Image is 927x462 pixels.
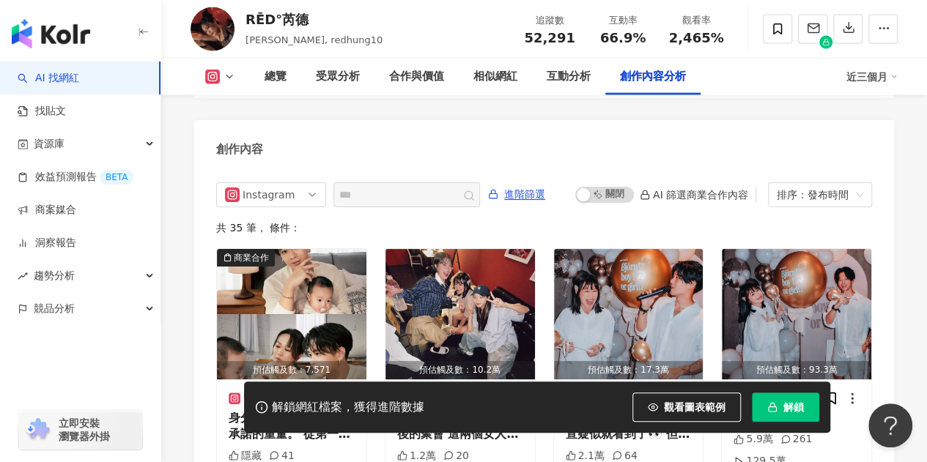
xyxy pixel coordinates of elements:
span: rise [18,271,28,281]
div: 5.9萬 [734,432,772,447]
span: 進階篩選 [504,183,545,206]
div: 近三個月 [846,65,898,89]
img: chrome extension [23,418,52,441]
div: 商業合作 [234,250,269,265]
div: 總覽 [265,68,287,86]
div: 排序：發布時間 [777,183,850,206]
div: 預估觸及數：17.3萬 [554,361,703,379]
div: 合作與價值 [389,68,444,86]
div: 互動分析 [547,68,591,86]
img: post-image [722,249,871,379]
div: 解鎖網紅檔案，獲得進階數據 [272,400,424,415]
span: [PERSON_NAME], redhung10 [245,34,383,45]
button: 觀看圖表範例 [632,392,741,422]
div: 共 35 筆 ， 條件： [216,222,872,234]
a: 洞察報告 [18,236,76,250]
span: 52,291 [524,30,575,45]
a: chrome extension立即安裝 瀏覽器外掛 [19,410,142,450]
button: 預估觸及數：10.2萬 [385,249,535,379]
div: 預估觸及數：7,571 [217,361,366,379]
div: 預估觸及數：10.2萬 [385,361,535,379]
span: 資源庫 [34,127,64,160]
span: 趨勢分析 [34,259,75,292]
span: 觀看圖表範例 [664,401,725,413]
div: 互動率 [595,13,651,28]
div: 創作內容 [216,141,263,157]
button: 預估觸及數：93.3萬 [722,249,871,379]
button: 商業合作預估觸及數：7,571 [217,249,366,379]
img: post-image [385,249,535,379]
div: RĒD°芮德 [245,10,383,29]
img: KOL Avatar [191,7,234,51]
div: AI 篩選商業合作內容 [640,189,748,201]
span: 2,465% [669,31,724,45]
div: Instagram [243,183,290,206]
a: 商案媒合 [18,203,76,217]
span: 66.9% [600,31,646,45]
div: 觀看率 [668,13,724,28]
button: 預估觸及數：17.3萬 [554,249,703,379]
img: post-image [554,249,703,379]
a: searchAI 找網紅 [18,71,79,86]
div: 261 [780,432,813,447]
div: 追蹤數 [522,13,577,28]
button: 進階篩選 [487,182,546,206]
a: 找貼文 [18,104,66,119]
img: logo [12,19,90,48]
span: 解鎖 [783,401,804,413]
div: 預估觸及數：93.3萬 [722,361,871,379]
img: post-image [217,249,366,379]
div: 創作內容分析 [620,68,686,86]
span: 競品分析 [34,292,75,325]
button: 解鎖 [752,392,819,422]
div: 受眾分析 [316,68,360,86]
a: 效益預測報告BETA [18,170,133,185]
span: 立即安裝 瀏覽器外掛 [59,417,110,443]
div: 相似網紅 [473,68,517,86]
